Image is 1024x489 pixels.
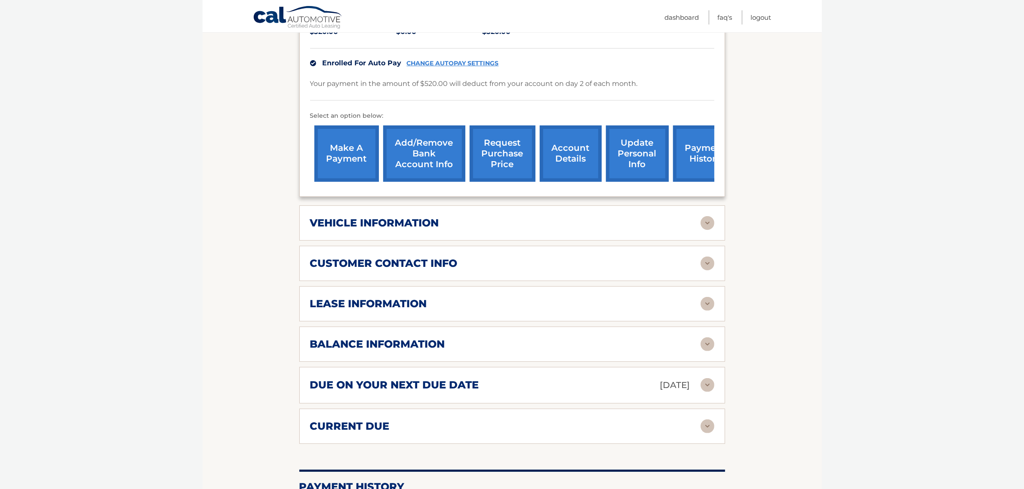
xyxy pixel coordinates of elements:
[665,10,699,24] a: Dashboard
[310,257,458,270] h2: customer contact info
[310,338,445,351] h2: balance information
[701,216,714,230] img: accordion-rest.svg
[701,297,714,311] img: accordion-rest.svg
[310,420,390,433] h2: current due
[701,337,714,351] img: accordion-rest.svg
[310,60,316,66] img: check.svg
[701,257,714,270] img: accordion-rest.svg
[323,59,402,67] span: Enrolled For Auto Pay
[314,125,379,182] a: make a payment
[383,125,465,182] a: Add/Remove bank account info
[407,60,499,67] a: CHANGE AUTOPAY SETTINGS
[470,125,535,182] a: request purchase price
[701,378,714,392] img: accordion-rest.svg
[751,10,772,24] a: Logout
[701,419,714,433] img: accordion-rest.svg
[660,378,690,393] p: [DATE]
[673,125,738,182] a: payment history
[310,217,439,229] h2: vehicle information
[310,297,427,310] h2: lease information
[253,6,343,31] a: Cal Automotive
[606,125,669,182] a: update personal info
[718,10,732,24] a: FAQ's
[540,125,602,182] a: account details
[310,78,638,90] p: Your payment in the amount of $520.00 will deduct from your account on day 2 of each month.
[310,379,479,391] h2: due on your next due date
[310,111,714,121] p: Select an option below:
